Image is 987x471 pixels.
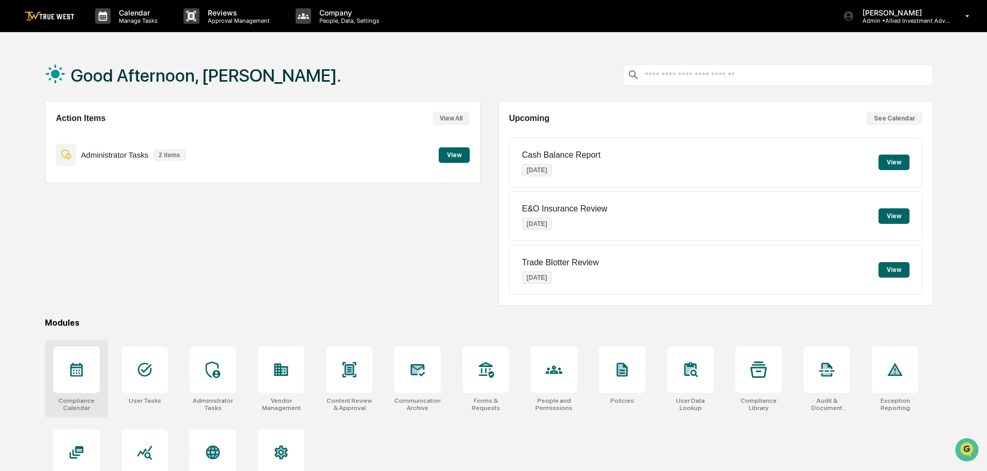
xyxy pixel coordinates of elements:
button: View All [433,112,470,125]
div: Content Review & Approval [326,397,373,412]
span: • [86,141,89,149]
span: [DATE] [91,141,113,149]
p: E&O Insurance Review [522,204,607,214]
div: Exception Reporting [872,397,918,412]
img: logo [25,11,74,21]
div: Communications Archive [394,397,441,412]
p: [PERSON_NAME] [854,8,950,17]
p: Trade Blotter Review [522,258,599,267]
span: Pylon [103,256,125,264]
div: Vendor Management [258,397,304,412]
p: How can we help? [10,22,188,38]
iframe: Open customer support [954,437,982,465]
a: 🔎Data Lookup [6,227,69,246]
img: Tammy Steffen [10,131,27,147]
button: View [439,147,470,163]
img: Tammy Steffen [10,159,27,175]
button: Start new chat [176,82,188,95]
button: View [878,208,909,224]
p: Cash Balance Report [522,150,600,160]
span: [PERSON_NAME] [32,169,84,177]
button: View [878,262,909,278]
div: Start new chat [47,79,169,89]
p: People, Data, Settings [311,17,384,24]
div: Administrator Tasks [190,397,236,412]
p: Reviews [199,8,275,17]
p: Calendar [111,8,163,17]
div: Compliance Library [735,397,782,412]
div: 🗄️ [75,212,83,221]
a: View [439,149,470,159]
div: User Tasks [129,397,161,404]
div: Policies [610,397,634,404]
div: 🔎 [10,232,19,240]
p: [DATE] [522,164,552,176]
h2: Upcoming [509,114,549,123]
p: Manage Tasks [111,17,163,24]
button: View [878,155,909,170]
img: 1746055101610-c473b297-6a78-478c-a979-82029cc54cd1 [10,79,29,98]
button: See Calendar [867,112,922,125]
a: 🗄️Attestations [71,207,132,226]
a: Powered byPylon [73,256,125,264]
h1: Good Afternoon, [PERSON_NAME]. [71,65,341,86]
p: Admin • Allied Investment Advisors [854,17,950,24]
img: 8933085812038_c878075ebb4cc5468115_72.jpg [22,79,40,98]
p: Administrator Tasks [81,150,149,159]
p: 2 items [153,149,185,161]
div: Modules [45,318,933,328]
p: Approval Management [199,17,275,24]
p: [DATE] [522,271,552,284]
div: Past conversations [10,115,69,123]
div: 🖐️ [10,212,19,221]
button: See all [160,113,188,125]
span: [DATE] [91,169,113,177]
p: [DATE] [522,218,552,230]
span: [PERSON_NAME] [32,141,84,149]
a: 🖐️Preclearance [6,207,71,226]
span: Preclearance [21,211,67,222]
span: Attestations [85,211,128,222]
div: We're available if you need us! [47,89,142,98]
span: • [86,169,89,177]
span: Data Lookup [21,231,65,241]
p: Company [311,8,384,17]
h2: Action Items [56,114,105,123]
div: Compliance Calendar [53,397,100,412]
div: People and Permissions [531,397,577,412]
div: Audit & Document Logs [804,397,850,412]
div: Forms & Requests [462,397,509,412]
div: User Data Lookup [667,397,714,412]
